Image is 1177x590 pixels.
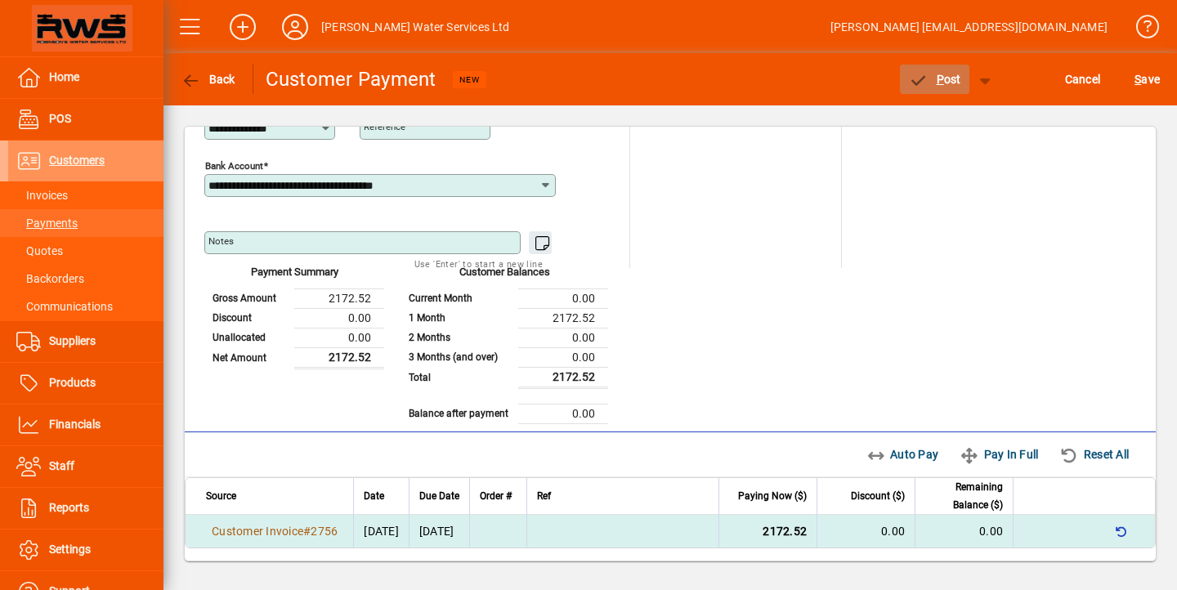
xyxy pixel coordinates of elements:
a: Settings [8,530,163,570]
span: 0.00 [979,525,1003,538]
td: 2172.52 [518,308,608,328]
span: Invoices [16,189,68,202]
td: 2172.52 [518,367,608,387]
span: 2756 [311,525,338,538]
button: Back [177,65,239,94]
span: NEW [459,74,480,85]
span: Customers [49,154,105,167]
span: Payments [16,217,78,230]
button: Add [217,12,269,42]
td: Balance after payment [401,404,518,423]
td: 0.00 [518,328,608,347]
span: Date [364,487,384,505]
span: Backorders [16,272,84,285]
div: [PERSON_NAME] [EMAIL_ADDRESS][DOMAIN_NAME] [830,14,1108,40]
span: Quotes [16,244,63,257]
span: Communications [16,300,113,313]
td: Discount [204,308,294,328]
span: 2172.52 [763,525,807,538]
span: Due Date [419,487,459,505]
span: Discount ($) [851,487,905,505]
span: Settings [49,543,91,556]
span: P [937,73,944,86]
span: POS [49,112,71,125]
a: Communications [8,293,163,320]
span: [DATE] [364,525,399,538]
td: [DATE] [409,515,469,548]
button: Save [1130,65,1164,94]
span: Reset All [1059,441,1129,467]
a: Backorders [8,265,163,293]
td: 0.00 [294,308,384,328]
div: Customer Balances [401,264,608,288]
app-page-header-button: Back [163,65,253,94]
div: [PERSON_NAME] Water Services Ltd [321,14,510,40]
td: Net Amount [204,347,294,368]
a: Suppliers [8,321,163,362]
span: # [303,525,311,538]
td: 0.00 [518,288,608,308]
td: 0.00 [294,328,384,347]
button: Pay In Full [953,440,1045,469]
span: Financials [49,418,101,431]
div: Customer Payment [266,66,436,92]
span: Suppliers [49,334,96,347]
span: Remaining Balance ($) [925,478,1003,514]
app-page-summary-card: Customer Balances [401,268,608,424]
a: Invoices [8,181,163,209]
a: Financials [8,405,163,445]
td: 3 Months (and over) [401,347,518,367]
a: Knowledge Base [1124,3,1157,56]
td: Gross Amount [204,288,294,308]
td: Unallocated [204,328,294,347]
mat-label: Bank Account [205,160,263,172]
span: Customer Invoice [212,525,303,538]
td: 2172.52 [294,288,384,308]
span: ost [908,73,961,86]
td: Current Month [401,288,518,308]
button: Profile [269,12,321,42]
td: Total [401,367,518,387]
a: Products [8,363,163,404]
span: Home [49,70,79,83]
a: Customer Invoice#2756 [206,522,343,540]
a: Quotes [8,237,163,265]
td: 2 Months [401,328,518,347]
td: 2172.52 [294,347,384,368]
td: 0.00 [518,404,608,423]
span: Reports [49,501,89,514]
a: POS [8,99,163,140]
span: Source [206,487,236,505]
span: Cancel [1065,66,1101,92]
mat-hint: Use 'Enter' to start a new line [414,254,543,273]
a: Home [8,57,163,98]
div: Payment Summary [204,264,384,288]
a: Reports [8,488,163,529]
mat-label: Notes [208,235,234,247]
td: 1 Month [401,308,518,328]
a: Payments [8,209,163,237]
app-page-summary-card: Payment Summary [204,268,384,369]
a: Staff [8,446,163,487]
span: Paying Now ($) [738,487,807,505]
button: Post [900,65,969,94]
span: 0.00 [881,525,905,538]
span: Ref [537,487,551,505]
td: 0.00 [518,347,608,367]
span: Products [49,376,96,389]
span: Staff [49,459,74,472]
span: ave [1134,66,1160,92]
button: Reset All [1053,440,1135,469]
span: S [1134,73,1141,86]
mat-label: Reference [364,121,405,132]
span: Back [181,73,235,86]
span: Order # [480,487,512,505]
button: Cancel [1061,65,1105,94]
span: Pay In Full [960,441,1038,467]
